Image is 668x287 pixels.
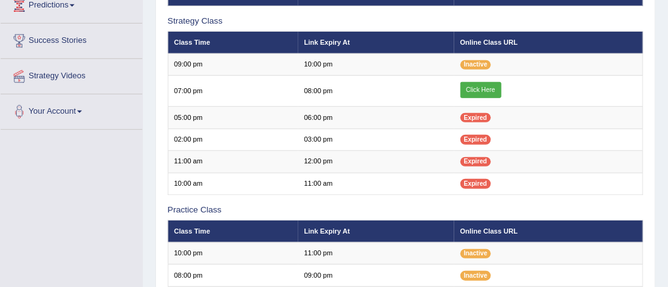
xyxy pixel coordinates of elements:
td: 11:00 am [168,151,298,173]
span: Inactive [460,271,492,280]
h3: Practice Class [168,206,644,215]
span: Expired [460,113,491,122]
td: 08:00 pm [168,265,298,286]
td: 11:00 am [298,173,454,194]
span: Expired [460,135,491,144]
td: 02:00 pm [168,129,298,150]
td: 12:00 pm [298,151,454,173]
h3: Strategy Class [168,17,644,26]
th: Class Time [168,32,298,53]
a: Your Account [1,94,142,125]
span: Inactive [460,60,492,70]
td: 11:00 pm [298,242,454,264]
a: Strategy Videos [1,59,142,90]
td: 06:00 pm [298,107,454,129]
td: 08:00 pm [298,76,454,107]
span: Expired [460,179,491,188]
td: 05:00 pm [168,107,298,129]
th: Online Class URL [454,221,643,242]
td: 03:00 pm [298,129,454,150]
span: Inactive [460,249,492,258]
td: 07:00 pm [168,76,298,107]
th: Class Time [168,221,298,242]
a: Success Stories [1,24,142,55]
th: Online Class URL [454,32,643,53]
th: Link Expiry At [298,32,454,53]
th: Link Expiry At [298,221,454,242]
td: 10:00 am [168,173,298,194]
a: Click Here [460,82,501,98]
span: Expired [460,157,491,166]
td: 10:00 pm [298,53,454,75]
td: 09:00 pm [298,265,454,286]
td: 09:00 pm [168,53,298,75]
td: 10:00 pm [168,242,298,264]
